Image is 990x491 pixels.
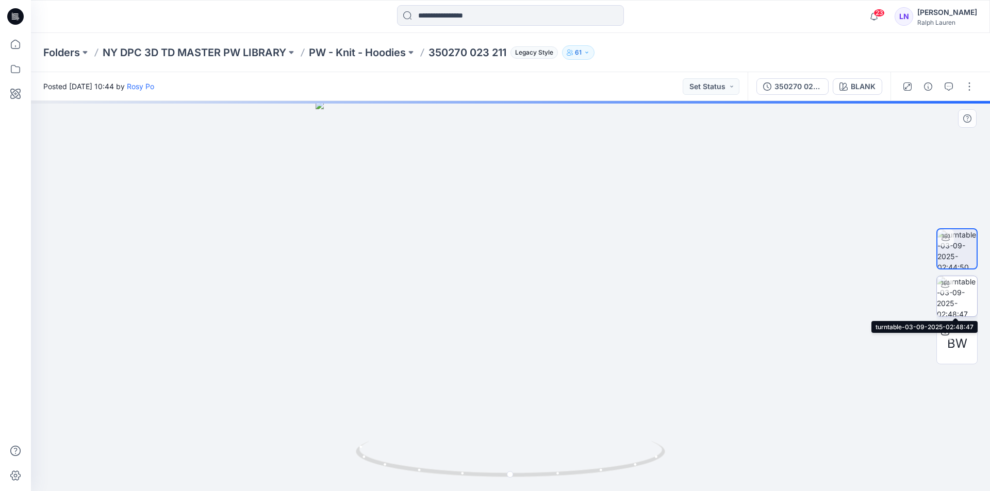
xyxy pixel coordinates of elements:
span: Posted [DATE] 10:44 by [43,81,154,92]
button: Legacy Style [506,45,558,60]
img: turntable-03-09-2025-02:48:47 [937,276,977,316]
a: Folders [43,45,80,60]
button: 61 [562,45,595,60]
p: 350270 023 211 [428,45,506,60]
button: Details [920,78,936,95]
span: Legacy Style [510,46,558,59]
div: 350270 023 211 [774,81,822,92]
span: BW [947,334,967,353]
a: NY DPC 3D TD MASTER PW LIBRARY [103,45,286,60]
div: [PERSON_NAME] [917,6,977,19]
div: BLANK [851,81,876,92]
div: Ralph Lauren [917,19,977,26]
button: BLANK [833,78,882,95]
div: LN [895,7,913,26]
span: 23 [873,9,885,17]
a: PW - Knit - Hoodies [309,45,406,60]
p: 61 [575,47,582,58]
a: Rosy Po [127,82,154,91]
img: turntable-03-09-2025-02:44:50 [937,229,977,268]
button: 350270 023 211 [756,78,829,95]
